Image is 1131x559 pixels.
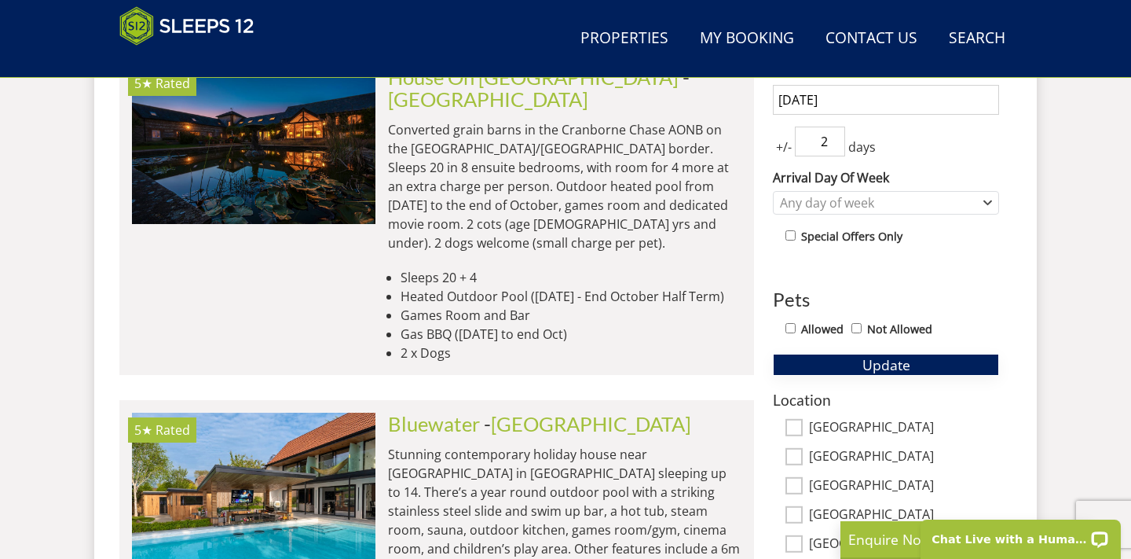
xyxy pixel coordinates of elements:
[134,421,152,439] span: Bluewater has a 5 star rating under the Quality in Tourism Scheme
[773,138,795,156] span: +/-
[867,321,932,338] label: Not Allowed
[401,268,741,287] li: Sleeps 20 + 4
[801,321,844,338] label: Allowed
[773,191,999,215] div: Combobox
[401,287,741,306] li: Heated Outdoor Pool ([DATE] - End October Half Term)
[388,120,741,252] p: Converted grain barns in the Cranborne Chase AONB on the [GEOGRAPHIC_DATA]/[GEOGRAPHIC_DATA] bord...
[773,85,999,115] input: Arrival Date
[809,420,999,437] label: [GEOGRAPHIC_DATA]
[156,421,190,439] span: Rated
[809,507,999,524] label: [GEOGRAPHIC_DATA]
[156,75,190,92] span: Rated
[388,412,480,436] a: Bluewater
[809,449,999,466] label: [GEOGRAPHIC_DATA]
[862,355,910,374] span: Update
[809,478,999,495] label: [GEOGRAPHIC_DATA]
[134,75,152,92] span: House On The Hill has a 5 star rating under the Quality in Tourism Scheme
[694,21,800,57] a: My Booking
[401,344,741,362] li: 2 x Dogs
[491,412,691,436] a: [GEOGRAPHIC_DATA]
[132,66,375,223] a: 5★ Rated
[809,536,999,553] label: [GEOGRAPHIC_DATA]
[801,228,902,245] label: Special Offers Only
[819,21,924,57] a: Contact Us
[776,194,979,211] div: Any day of week
[401,306,741,325] li: Games Room and Bar
[773,354,999,376] button: Update
[484,412,691,436] span: -
[845,138,879,156] span: days
[401,325,741,344] li: Gas BBQ ([DATE] to end Oct)
[388,87,588,111] a: [GEOGRAPHIC_DATA]
[773,168,999,187] label: Arrival Day Of Week
[112,55,276,68] iframe: Customer reviews powered by Trustpilot
[773,392,999,408] h3: Location
[388,65,690,111] span: -
[132,66,375,223] img: house-on-the-hill-large-holiday-home-accommodation-wiltshire-sleeps-16.original.jpg
[848,529,1084,550] p: Enquire Now
[574,21,675,57] a: Properties
[773,289,999,310] h3: Pets
[119,6,254,46] img: Sleeps 12
[910,509,1131,559] iframe: LiveChat chat widget
[942,21,1012,57] a: Search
